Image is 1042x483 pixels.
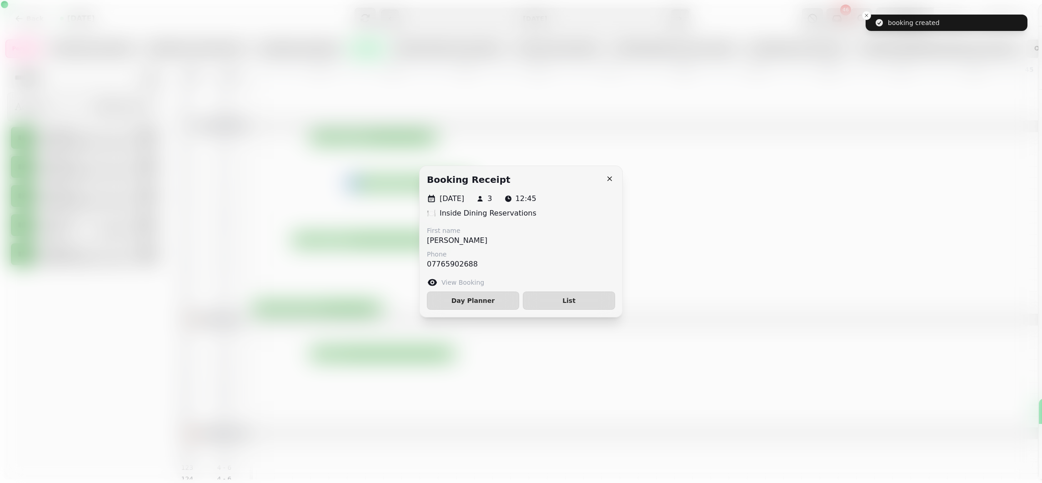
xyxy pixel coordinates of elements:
button: List [523,292,615,310]
button: Day Planner [427,292,519,310]
p: 3 [487,193,492,204]
p: 🍽️ [427,208,436,219]
p: 07765902688 [427,259,478,270]
label: First name [427,226,487,235]
label: Phone [427,250,478,259]
p: [DATE] [440,193,464,204]
span: Day Planner [435,297,511,304]
p: Inside Dining Reservations [440,208,536,219]
label: View Booking [441,278,484,287]
p: [PERSON_NAME] [427,235,487,246]
h2: Booking receipt [427,173,511,186]
span: List [531,297,607,304]
p: 12:45 [516,193,536,204]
